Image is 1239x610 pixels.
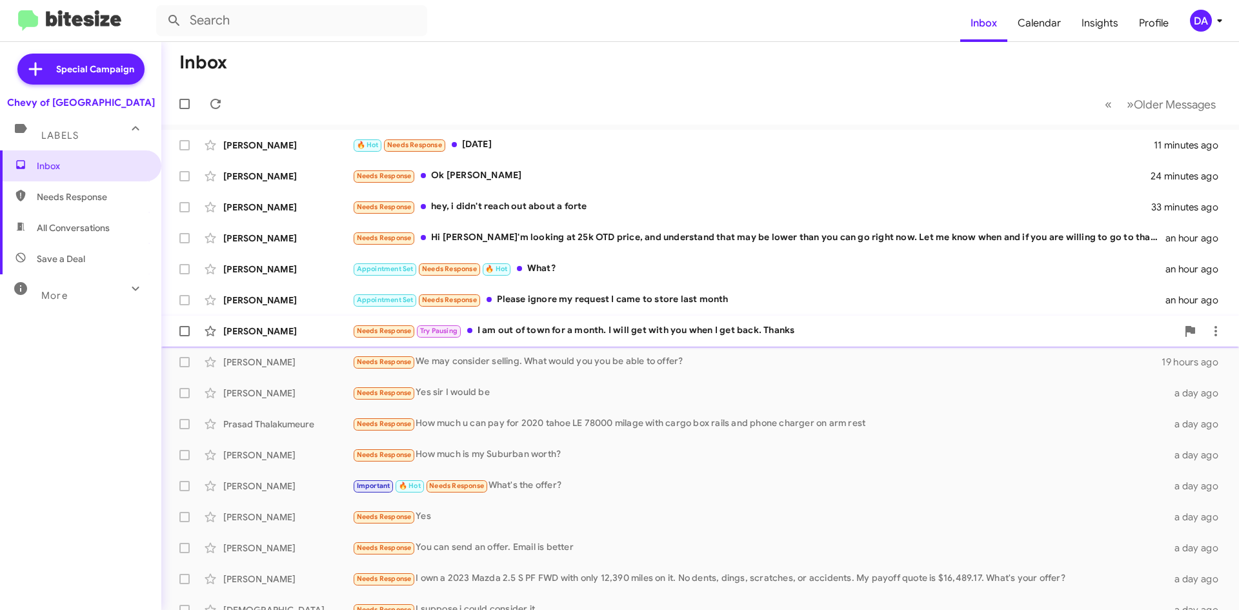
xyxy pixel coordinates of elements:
[17,54,145,85] a: Special Campaign
[352,571,1167,586] div: I own a 2023 Mazda 2.5 S PF FWD with only 12,390 miles on it. No dents, dings, scratches, or acci...
[179,52,227,73] h1: Inbox
[1179,10,1225,32] button: DA
[357,389,412,397] span: Needs Response
[357,482,390,490] span: Important
[1105,96,1112,112] span: «
[357,513,412,521] span: Needs Response
[357,296,414,304] span: Appointment Set
[352,261,1165,276] div: What?
[223,418,352,431] div: Prasad Thalakumeure
[357,544,412,552] span: Needs Response
[1167,387,1229,400] div: a day ago
[1134,97,1216,112] span: Older Messages
[420,327,458,335] span: Try Pausing
[1129,5,1179,42] a: Profile
[352,385,1167,400] div: Yes sir I would be
[960,5,1007,42] a: Inbox
[1190,10,1212,32] div: DA
[1127,96,1134,112] span: »
[352,447,1167,462] div: How much is my Suburban worth?
[1097,91,1120,117] button: Previous
[1162,356,1229,369] div: 19 hours ago
[37,252,85,265] span: Save a Deal
[223,325,352,338] div: [PERSON_NAME]
[223,201,352,214] div: [PERSON_NAME]
[223,511,352,524] div: [PERSON_NAME]
[352,137,1154,152] div: [DATE]
[422,296,477,304] span: Needs Response
[352,230,1165,245] div: Hi [PERSON_NAME]'m looking at 25k OTD price, and understand that may be lower than you can go rig...
[357,203,412,211] span: Needs Response
[357,420,412,428] span: Needs Response
[352,416,1167,431] div: How much u can pay for 2020 tahoe LE 78000 milage with cargo box rails and phone charger on arm rest
[357,327,412,335] span: Needs Response
[1151,201,1229,214] div: 33 minutes ago
[41,130,79,141] span: Labels
[352,323,1177,338] div: I am out of town for a month. I will get with you when I get back. Thanks
[37,190,146,203] span: Needs Response
[223,170,352,183] div: [PERSON_NAME]
[357,141,379,149] span: 🔥 Hot
[1165,232,1229,245] div: an hour ago
[357,172,412,180] span: Needs Response
[357,265,414,273] span: Appointment Set
[399,482,421,490] span: 🔥 Hot
[223,232,352,245] div: [PERSON_NAME]
[223,294,352,307] div: [PERSON_NAME]
[352,478,1167,493] div: What's the offer?
[156,5,427,36] input: Search
[485,265,507,273] span: 🔥 Hot
[56,63,134,76] span: Special Campaign
[1071,5,1129,42] a: Insights
[352,540,1167,555] div: You can send an offer. Email is better
[37,159,146,172] span: Inbox
[352,292,1165,307] div: Please ignore my request I came to store last month
[1119,91,1224,117] button: Next
[1165,263,1229,276] div: an hour ago
[429,482,484,490] span: Needs Response
[1165,294,1229,307] div: an hour ago
[357,451,412,459] span: Needs Response
[1098,91,1224,117] nav: Page navigation example
[1167,573,1229,585] div: a day ago
[352,509,1167,524] div: Yes
[1167,449,1229,462] div: a day ago
[223,356,352,369] div: [PERSON_NAME]
[223,480,352,493] div: [PERSON_NAME]
[387,141,442,149] span: Needs Response
[223,387,352,400] div: [PERSON_NAME]
[223,449,352,462] div: [PERSON_NAME]
[223,542,352,554] div: [PERSON_NAME]
[357,574,412,583] span: Needs Response
[1007,5,1071,42] a: Calendar
[1167,511,1229,524] div: a day ago
[352,354,1162,369] div: We may consider selling. What would you you be able to offer?
[352,168,1151,183] div: Ok [PERSON_NAME]
[1167,542,1229,554] div: a day ago
[223,573,352,585] div: [PERSON_NAME]
[357,358,412,366] span: Needs Response
[357,234,412,242] span: Needs Response
[1151,170,1229,183] div: 24 minutes ago
[41,290,68,301] span: More
[7,96,155,109] div: Chevy of [GEOGRAPHIC_DATA]
[1167,418,1229,431] div: a day ago
[223,139,352,152] div: [PERSON_NAME]
[1167,480,1229,493] div: a day ago
[1154,139,1229,152] div: 11 minutes ago
[352,199,1151,214] div: hey, i didn't reach out about a forte
[223,263,352,276] div: [PERSON_NAME]
[37,221,110,234] span: All Conversations
[422,265,477,273] span: Needs Response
